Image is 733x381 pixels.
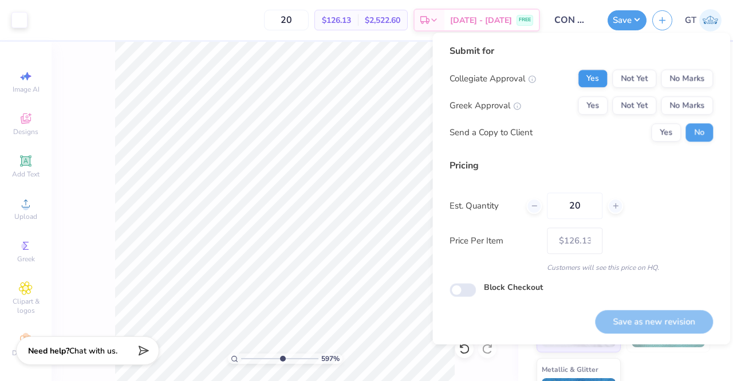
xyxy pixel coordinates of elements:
span: $126.13 [322,14,351,26]
label: Block Checkout [484,281,543,293]
div: Customers will see this price on HQ. [450,262,713,273]
span: $2,522.60 [365,14,400,26]
button: Yes [651,123,681,142]
button: No Marks [661,69,713,88]
button: Yes [578,69,608,88]
button: No Marks [661,96,713,115]
button: No [685,123,713,142]
button: Save [608,10,647,30]
span: GT [685,14,696,27]
input: – – [264,10,309,30]
div: Greek Approval [450,99,521,112]
span: 597 % [321,353,340,364]
span: Add Text [12,170,40,179]
button: Not Yet [612,96,656,115]
span: Greek [17,254,35,264]
span: Decorate [12,348,40,358]
input: – – [547,193,602,219]
a: GT [685,9,722,32]
input: Untitled Design [546,9,602,32]
div: Send a Copy to Client [450,126,533,139]
span: Image AI [13,85,40,94]
label: Price Per Item [450,234,538,248]
label: Est. Quantity [450,199,518,213]
span: Chat with us. [69,345,117,356]
img: Gayathree Thangaraj [699,9,722,32]
div: Pricing [450,159,713,172]
span: Metallic & Glitter [542,363,598,375]
strong: Need help? [28,345,69,356]
button: Not Yet [612,69,656,88]
span: Designs [13,127,38,136]
div: Collegiate Approval [450,72,536,85]
span: FREE [519,16,531,24]
span: Clipart & logos [6,297,46,315]
span: [DATE] - [DATE] [450,14,512,26]
div: Submit for [450,44,713,58]
span: Upload [14,212,37,221]
button: Yes [578,96,608,115]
